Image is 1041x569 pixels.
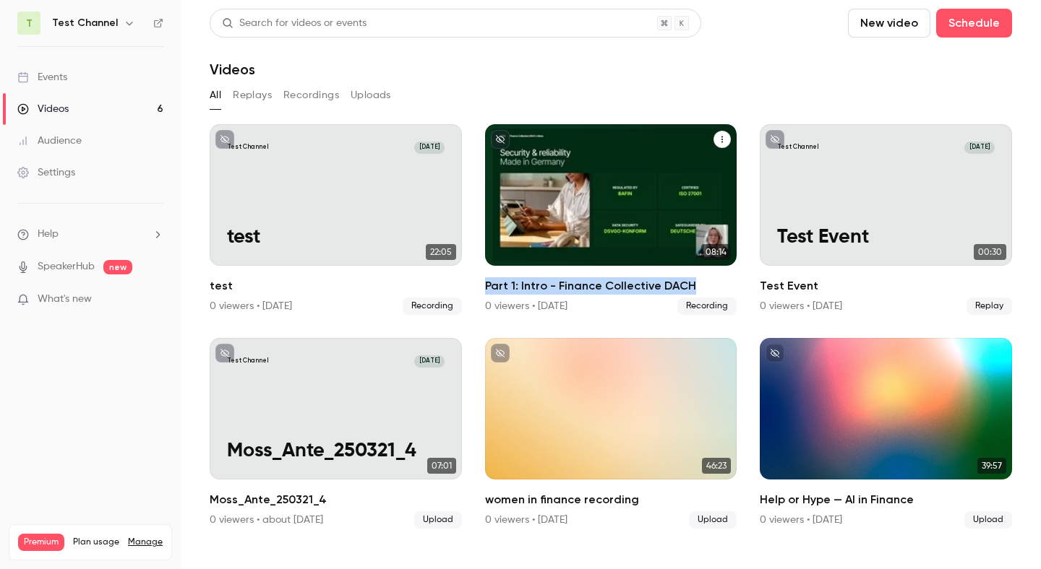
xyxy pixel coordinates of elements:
[210,277,462,295] h2: test
[426,244,456,260] span: 22:05
[760,299,842,313] div: 0 viewers • [DATE]
[485,299,567,313] div: 0 viewers • [DATE]
[17,134,82,148] div: Audience
[210,491,462,508] h2: Moss_Ante_250321_4
[227,440,445,463] p: Moss_Ante_250321_4
[964,142,995,154] span: [DATE]
[977,458,1006,474] span: 39:57
[210,338,462,529] li: Moss_Ante_250321_4
[936,9,1012,38] button: Schedule
[974,244,1006,260] span: 00:30
[485,338,737,529] a: 46:23women in finance recording0 viewers • [DATE]Upload
[701,244,731,260] span: 08:14
[38,259,95,274] a: SpeakerHub
[283,84,339,107] button: Recordings
[210,61,255,78] h1: Videos
[414,142,445,154] span: [DATE]
[73,537,119,548] span: Plan usage
[403,297,462,315] span: Recording
[485,124,737,315] li: Part 1: Intro - Finance Collective DACH
[210,338,462,529] a: Test Channel[DATE]Moss_Ante_250321_407:01Moss_Ante_250321_40 viewers • about [DATE]Upload
[17,102,69,116] div: Videos
[702,458,731,474] span: 46:23
[351,84,391,107] button: Uploads
[38,292,92,307] span: What's new
[760,277,1012,295] h2: Test Event
[227,143,269,152] p: Test Channel
[210,124,462,315] li: test
[491,130,510,149] button: unpublished
[227,226,445,249] p: test
[677,297,737,315] span: Recording
[485,338,737,529] li: women in finance recording
[17,70,67,84] div: Events
[967,297,1012,315] span: Replay
[760,124,1012,315] li: Test Event
[414,511,462,529] span: Upload
[414,355,445,368] span: [DATE]
[215,130,234,149] button: unpublished
[210,299,292,313] div: 0 viewers • [DATE]
[26,16,33,31] span: T
[777,226,995,249] p: Test Event
[848,9,930,38] button: New video
[38,227,59,242] span: Help
[17,227,163,242] li: help-dropdown-opener
[491,344,510,362] button: unpublished
[146,293,163,306] iframe: Noticeable Trigger
[210,513,323,527] div: 0 viewers • about [DATE]
[103,260,132,274] span: new
[233,84,272,107] button: Replays
[485,513,567,527] div: 0 viewers • [DATE]
[689,511,737,529] span: Upload
[210,9,1012,560] section: Videos
[766,344,784,362] button: unpublished
[17,165,75,180] div: Settings
[964,511,1012,529] span: Upload
[427,458,456,474] span: 07:01
[52,16,118,30] h6: Test Channel
[210,124,1012,529] ul: Videos
[128,537,163,548] a: Manage
[227,357,269,365] p: Test Channel
[485,491,737,508] h2: women in finance recording
[766,130,784,149] button: unpublished
[18,534,64,551] span: Premium
[210,124,462,315] a: Test Channel[DATE]test22:05test0 viewers • [DATE]Recording
[760,338,1012,529] a: 39:57Help or Hype — AI in Finance0 viewers • [DATE]Upload
[485,277,737,295] h2: Part 1: Intro - Finance Collective DACH
[777,143,819,152] p: Test Channel
[215,344,234,362] button: unpublished
[760,491,1012,508] h2: Help or Hype — AI in Finance
[760,338,1012,529] li: Help or Hype — AI in Finance
[760,124,1012,315] a: Test Channel[DATE]Test Event00:30Test Event0 viewers • [DATE]Replay
[760,513,842,527] div: 0 viewers • [DATE]
[485,124,737,315] a: 08:14Part 1: Intro - Finance Collective DACH0 viewers • [DATE]Recording
[210,84,221,107] button: All
[222,16,367,31] div: Search for videos or events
